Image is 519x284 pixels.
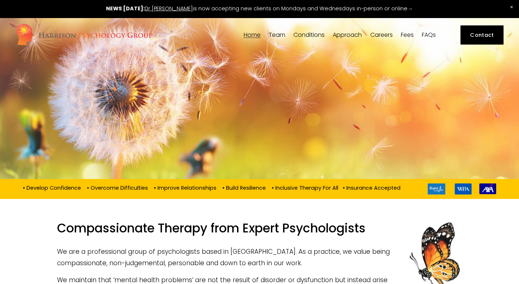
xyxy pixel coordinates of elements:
a: folder dropdown [293,32,325,39]
a: FAQs [422,32,436,39]
a: Careers [370,32,393,39]
a: Contact [460,25,504,45]
a: folder dropdown [269,32,285,39]
span: Team [269,32,285,38]
a: Home [244,32,261,39]
a: Dr [PERSON_NAME] [145,5,193,12]
h1: Compassionate Therapy from Expert Psychologists [57,221,462,241]
a: Fees [401,32,414,39]
p: • Develop Confidence • Overcome Difficulties • Improve Relationships • Build Resilience • Inclusi... [23,183,400,192]
span: Conditions [293,32,325,38]
img: Harrison Psychology Group [15,23,153,47]
a: folder dropdown [333,32,362,39]
p: We are a professional group of psychologists based in [GEOGRAPHIC_DATA]. As a practice, we value ... [57,246,462,269]
span: Approach [333,32,362,38]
